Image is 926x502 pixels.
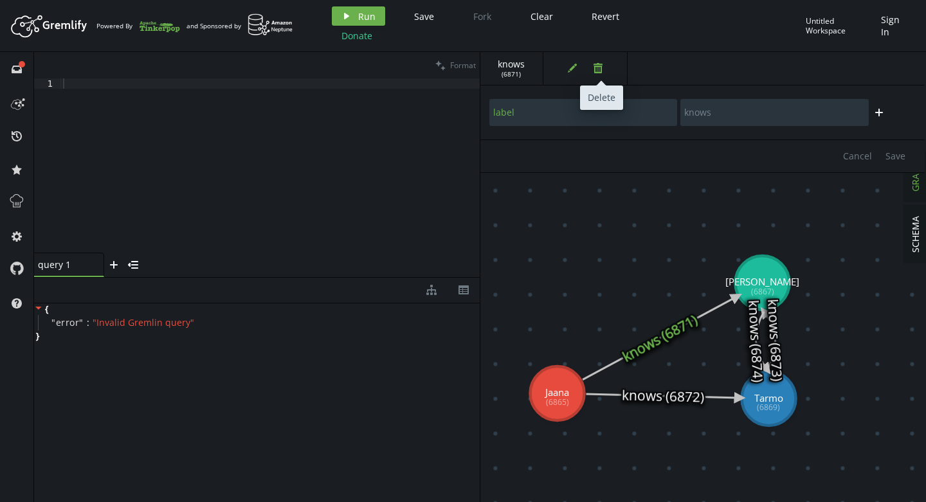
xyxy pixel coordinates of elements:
span: } [34,330,39,342]
button: Save [879,147,912,166]
tspan: (6867) [751,286,774,297]
button: Fork [463,6,502,26]
img: AWS Neptune [248,13,293,36]
button: Cancel [837,147,878,166]
text: knows (6874) [745,300,767,382]
button: Run [332,6,385,26]
text: knows (6873) [764,298,786,381]
span: { [45,303,48,315]
span: Format [450,60,476,71]
tspan: Jaana [544,386,569,399]
span: " Invalid Gremlin query " [93,316,194,328]
span: query 1 [38,258,89,271]
button: Save [404,6,444,26]
span: Donate [341,30,372,42]
tspan: (6869) [757,402,780,413]
tspan: Tarmo [754,391,783,404]
span: " [51,316,56,328]
button: Donate [332,26,382,45]
input: Property Value [680,99,868,126]
span: Sign In [881,13,910,38]
span: Save [885,150,905,162]
span: GRAPH [909,162,921,192]
div: Untitled Workspace [806,16,875,36]
span: " [79,316,84,328]
input: Property Name [489,99,677,126]
button: Clear [521,6,563,26]
div: 1 [34,78,61,89]
button: Revert [582,6,629,26]
span: SCHEMA [909,216,921,253]
text: knows (6872) [622,386,705,406]
span: Run [358,10,376,22]
div: Powered By [96,15,180,37]
span: knows [492,58,530,70]
span: : [87,317,89,328]
div: Delete [580,85,623,110]
tspan: (6865) [546,397,569,408]
span: ( 6871 ) [502,70,521,78]
span: Cancel [843,150,872,162]
tspan: [PERSON_NAME] [725,275,799,288]
span: Save [414,10,434,22]
button: Format [431,52,480,78]
span: error [56,317,80,328]
span: Clear [531,10,553,22]
span: Revert [592,10,619,22]
button: Sign In [875,6,916,45]
span: Fork [473,10,491,22]
div: and Sponsored by [186,13,293,38]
